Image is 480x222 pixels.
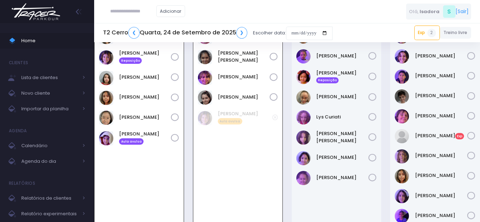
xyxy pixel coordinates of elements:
[415,152,468,159] a: [PERSON_NAME]
[415,132,468,139] a: [PERSON_NAME]Exp
[316,154,369,161] a: [PERSON_NAME]
[21,73,78,82] span: Lista de clientes
[119,131,171,145] a: [PERSON_NAME] Aula avulsa
[103,25,333,41] div: Escolher data:
[218,73,270,81] a: [PERSON_NAME]
[395,109,409,123] img: Gabriel Leão
[316,52,369,60] a: [PERSON_NAME]
[420,8,439,15] span: Isadora
[415,212,468,219] a: [PERSON_NAME]
[415,172,468,179] a: [PERSON_NAME]
[21,157,78,166] span: Agenda do dia
[9,56,28,70] h4: Clientes
[218,110,272,124] a: [PERSON_NAME] Aula avulsa
[415,52,468,60] a: [PERSON_NAME]
[119,138,144,145] span: Aula avulsa
[119,114,171,121] a: [PERSON_NAME]
[395,169,409,183] img: Marina Winck Arantes
[395,149,409,163] img: João Bernardes
[395,49,409,63] img: Estela Nunes catto
[415,112,468,120] a: [PERSON_NAME]
[99,111,113,125] img: Natália Mie Sunami
[296,151,311,165] img: Rafaela Matos
[119,57,142,64] span: Reposição
[198,50,212,64] img: Laura da Silva Borges
[156,5,185,17] a: Adicionar
[316,174,369,181] a: [PERSON_NAME]
[21,36,85,45] span: Home
[198,111,212,125] img: Gabriela Porto Consiglio
[9,124,27,138] h4: Agenda
[316,113,369,121] a: Lys Curiati
[316,93,369,100] a: [PERSON_NAME]
[395,129,409,143] img: Ian Meirelles
[9,176,35,190] h4: Relatórios
[236,27,248,39] a: ❯
[218,94,270,101] a: [PERSON_NAME]
[99,71,113,85] img: Luana Beggs
[218,50,270,63] a: [PERSON_NAME] [PERSON_NAME]
[21,89,78,98] span: Novo cliente
[455,133,464,139] span: Exp
[395,189,409,203] img: Nina Hakim
[406,4,471,20] div: [ ]
[296,49,311,63] img: Isabella Rodrigues Tavares
[415,92,468,99] a: [PERSON_NAME]
[119,74,171,81] a: [PERSON_NAME]
[316,130,369,144] a: [PERSON_NAME] [PERSON_NAME]
[218,118,242,124] span: Aula avulsa
[21,104,78,113] span: Importar da planilha
[395,89,409,104] img: Gabriel Amaral Alves
[103,27,247,39] h5: T2 Cerro Quarta, 24 de Setembro de 2025
[119,50,171,64] a: [PERSON_NAME] Reposição
[119,94,171,101] a: [PERSON_NAME]
[443,5,455,18] span: S
[296,110,311,124] img: Lys Curiati
[440,27,471,39] a: Treino livre
[99,50,113,65] img: Gabriela Porto Consiglio
[296,131,311,145] img: Maria lana lewin
[21,194,78,203] span: Relatórios de clientes
[316,77,339,84] span: Reposição
[415,72,468,79] a: [PERSON_NAME]
[296,171,311,185] img: Valentina Mesquita
[198,90,212,105] img: Valentina Relvas Souza
[316,70,369,84] a: [PERSON_NAME] Reposição
[395,70,409,84] img: Felipe Jorge Bittar Sousa
[21,209,78,218] span: Relatório experimentais
[427,29,436,37] span: 2
[21,141,78,150] span: Calendário
[409,8,419,15] span: Olá,
[296,90,311,105] img: Julia Pacheco Duarte
[99,131,113,145] img: Theo Porto Consiglio
[296,70,311,84] img: Julia Kallas Cohen
[458,8,466,15] a: Sair
[198,71,212,85] img: Martina Bertoluci
[414,26,440,40] a: Exp2
[128,27,140,39] a: ❮
[99,91,113,105] img: Marina Winck Arantes
[415,192,468,199] a: [PERSON_NAME]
